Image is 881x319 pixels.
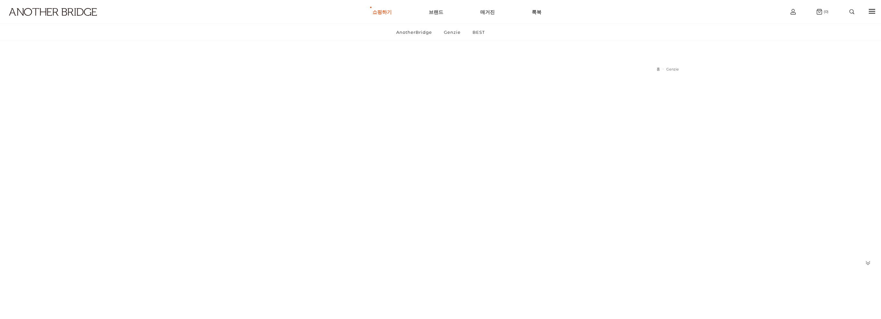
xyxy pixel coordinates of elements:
[372,0,392,23] a: 쇼핑하기
[429,0,443,23] a: 브랜드
[817,9,822,14] img: cart
[657,67,660,71] a: 홈
[391,24,437,41] a: AnotherBridge
[532,0,541,23] a: 룩북
[467,24,490,41] a: BEST
[817,9,829,14] a: (0)
[9,8,97,16] img: logo
[666,67,679,71] a: Genzie
[480,0,495,23] a: 매거진
[438,24,466,41] a: Genzie
[822,9,829,14] span: (0)
[849,9,854,14] img: search
[791,9,796,14] img: cart
[3,8,136,32] a: logo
